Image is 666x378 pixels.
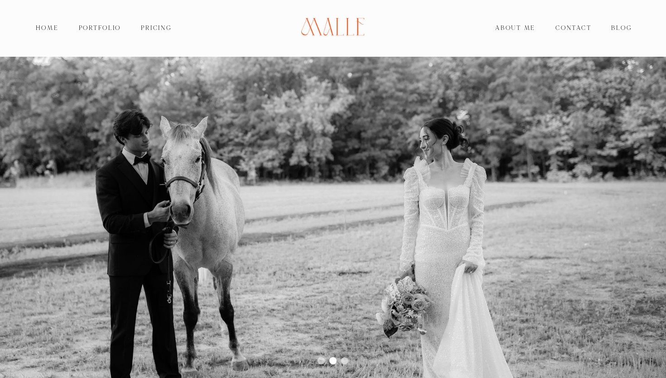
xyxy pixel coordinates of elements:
[26,22,69,34] a: Home
[601,22,642,34] a: Blog
[131,22,181,34] a: Pricing
[289,4,377,54] img: Mallé Photography Co.
[545,22,601,34] a: Contact
[485,22,545,34] a: About Me
[69,22,131,34] a: Portfolio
